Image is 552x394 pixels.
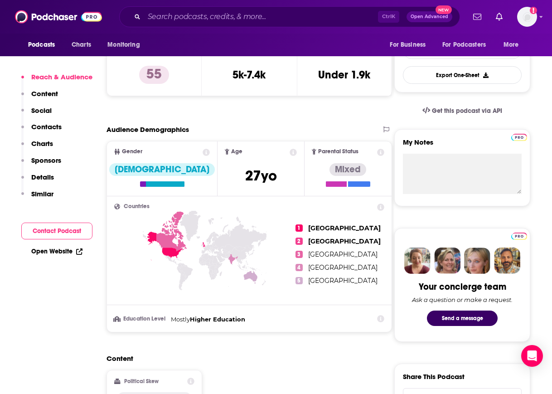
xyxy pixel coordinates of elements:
h3: Share This Podcast [403,372,465,381]
span: 1 [295,224,303,232]
a: Open Website [31,248,82,255]
h3: Under 1.9k [318,68,370,82]
button: Contacts [21,122,62,139]
img: Sydney Profile [404,248,431,274]
a: Pro website [511,132,527,141]
button: open menu [22,36,67,54]
a: Show notifications dropdown [492,9,506,24]
p: Sponsors [31,156,61,165]
h2: Audience Demographics [107,125,189,134]
span: Countries [124,204,150,209]
span: Age [231,149,242,155]
div: Mixed [329,163,366,176]
p: Social [31,106,52,115]
button: Content [21,89,58,106]
a: Show notifications dropdown [470,9,485,24]
span: Higher Education [190,316,245,323]
span: [GEOGRAPHIC_DATA] [308,237,381,245]
button: Contact Podcast [21,223,92,239]
span: 2 [295,238,303,245]
span: For Business [390,39,426,51]
p: Details [31,173,54,181]
span: [GEOGRAPHIC_DATA] [308,250,378,258]
span: 4 [295,264,303,271]
img: Podchaser - Follow, Share and Rate Podcasts [15,8,102,25]
span: Gender [122,149,142,155]
button: Send a message [427,311,498,326]
span: [GEOGRAPHIC_DATA] [308,224,381,232]
label: My Notes [403,138,522,154]
span: Podcasts [28,39,55,51]
a: Get this podcast via API [415,100,509,122]
span: More [504,39,519,51]
p: Content [31,89,58,98]
div: Open Intercom Messenger [521,345,543,367]
img: User Profile [517,7,537,27]
button: open menu [101,36,151,54]
span: 27 yo [245,167,277,185]
button: Reach & Audience [21,73,92,89]
h3: 5k-7.4k [232,68,266,82]
button: Open AdvancedNew [407,11,452,22]
button: open menu [436,36,499,54]
svg: Add a profile image [530,7,537,14]
div: Your concierge team [419,281,506,292]
img: Barbara Profile [434,248,460,274]
h3: Education Level [114,316,167,322]
a: Pro website [511,231,527,240]
p: Reach & Audience [31,73,92,81]
button: Show profile menu [517,7,537,27]
span: Get this podcast via API [432,107,502,115]
button: Sponsors [21,156,61,173]
div: [DEMOGRAPHIC_DATA] [109,163,215,176]
img: Podchaser Pro [511,233,527,240]
span: Ctrl K [378,11,399,23]
span: For Podcasters [442,39,486,51]
span: 3 [295,251,303,258]
p: Charts [31,139,53,148]
img: Jules Profile [464,248,490,274]
span: [GEOGRAPHIC_DATA] [308,277,378,285]
h2: Political Skew [124,378,159,384]
a: Charts [66,36,97,54]
input: Search podcasts, credits, & more... [144,10,378,24]
img: Jon Profile [494,248,520,274]
button: Social [21,106,52,123]
button: Similar [21,190,53,206]
button: Export One-Sheet [403,66,522,84]
p: Similar [31,190,53,198]
span: Open Advanced [411,15,448,19]
span: 5 [295,277,303,284]
div: Search podcasts, credits, & more... [119,6,460,27]
button: Charts [21,139,53,156]
button: open menu [383,36,437,54]
span: New [436,5,452,14]
div: Ask a question or make a request. [412,296,513,303]
button: Details [21,173,54,190]
span: [GEOGRAPHIC_DATA] [308,263,378,272]
span: Parental Status [318,149,358,155]
button: open menu [497,36,530,54]
p: 55 [139,66,169,84]
img: Podchaser Pro [511,134,527,141]
span: Mostly [171,316,190,323]
h2: Content [107,354,385,363]
span: Logged in as evankrask [517,7,537,27]
p: Contacts [31,122,62,131]
span: Monitoring [107,39,140,51]
span: Charts [72,39,91,51]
